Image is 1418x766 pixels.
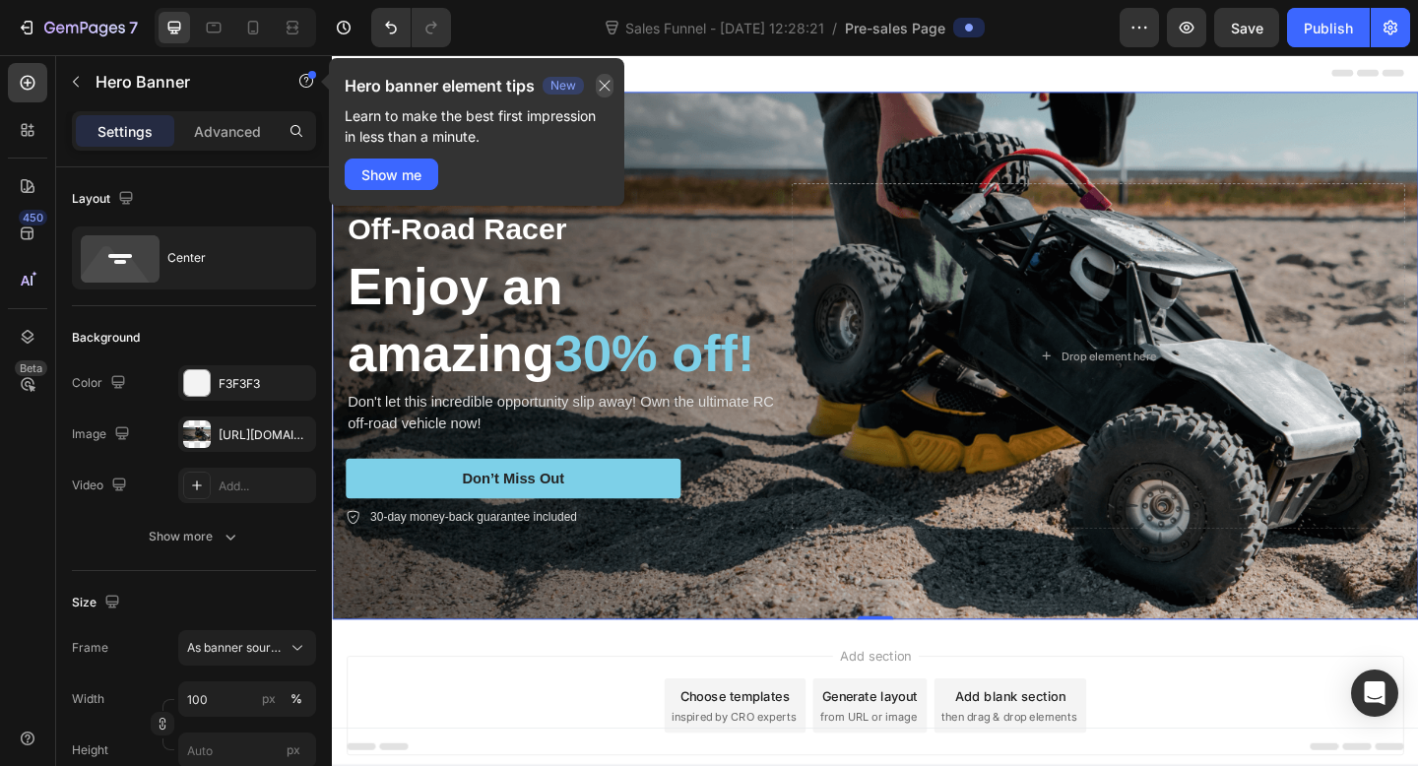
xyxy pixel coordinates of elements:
iframe: To enrich screen reader interactions, please activate Accessibility in Grammarly extension settings [332,55,1418,766]
div: Open Intercom Messenger [1351,670,1398,717]
label: Width [72,690,104,708]
div: Choose templates [379,687,498,708]
button: As banner source [178,630,316,666]
div: % [290,690,302,708]
button: px [285,687,308,711]
label: Frame [72,639,108,657]
div: Size [72,590,124,616]
input: px% [178,681,316,717]
p: 7 [129,16,138,39]
span: Save [1231,20,1263,36]
div: Add blank section [677,687,798,708]
div: Generate layout [534,687,637,708]
div: Add... [219,478,311,495]
div: 450 [19,210,47,225]
div: Background [72,329,140,347]
p: Settings [97,121,153,142]
button: % [257,687,281,711]
div: Drop element here [793,320,897,336]
div: Center [167,235,288,281]
button: Show more [72,519,316,554]
div: F3F3F3 [219,375,311,393]
span: Sales Funnel - [DATE] 12:28:21 [621,18,828,38]
div: Section [9,20,59,32]
div: Publish [1304,18,1353,38]
div: Layout [72,186,138,213]
button: Save [1214,8,1279,47]
span: Pre-sales Page [845,18,945,38]
div: Beta [15,360,47,376]
span: / [832,18,837,38]
p: Hero Banner [96,70,263,94]
div: Undo/Redo [371,8,451,47]
span: As banner source [187,639,284,657]
span: inspired by CRO experts [369,712,504,730]
div: Image [72,421,134,448]
button: 7 [8,8,147,47]
span: px [287,742,300,757]
div: px [262,690,276,708]
span: Add section [545,643,638,664]
div: [URL][DOMAIN_NAME] [219,426,311,444]
span: then drag & drop elements [663,712,809,730]
div: Color [72,370,130,397]
div: Show more [149,527,240,546]
button: Publish [1287,8,1370,47]
label: Height [72,741,108,759]
div: Video [72,473,131,499]
span: from URL or image [531,712,636,730]
div: Hero Banner [25,51,103,69]
p: Advanced [194,121,261,142]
